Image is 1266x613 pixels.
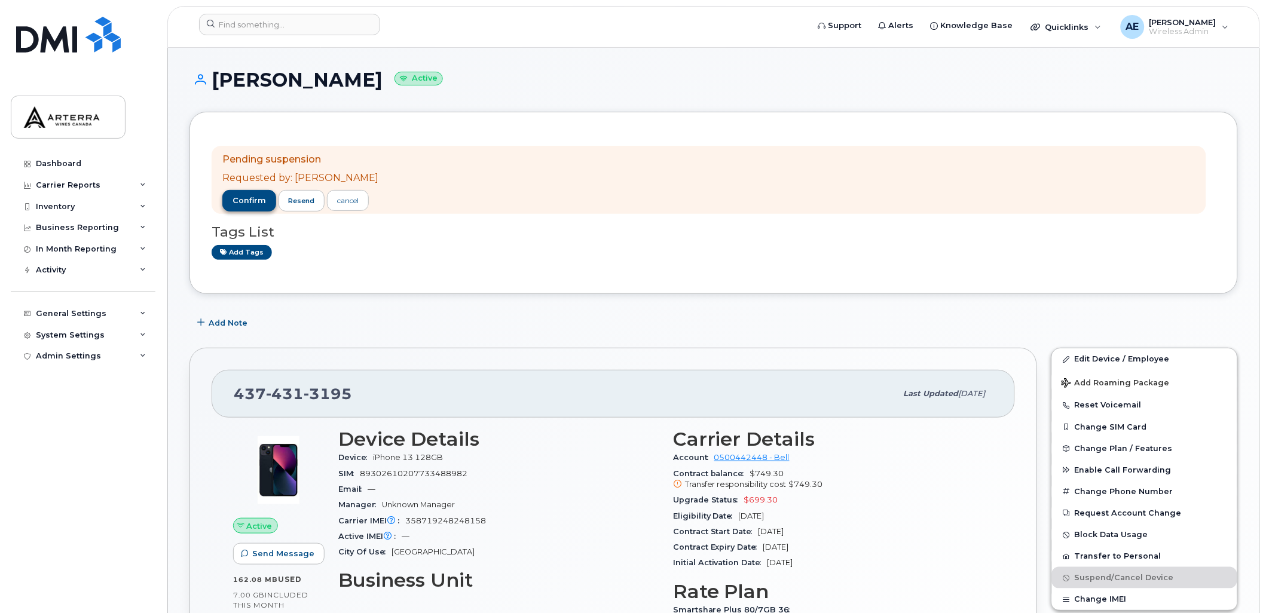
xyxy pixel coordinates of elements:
span: Manager [338,500,382,509]
span: 431 [266,385,304,403]
button: Send Message [233,543,325,565]
img: image20231002-3703462-1ig824h.jpeg [243,434,314,506]
button: confirm [222,190,276,212]
button: Add Roaming Package [1052,370,1237,394]
a: cancel [327,190,369,211]
span: Active [247,520,273,532]
span: — [368,485,375,494]
h3: Tags List [212,225,1216,240]
button: Change SIM Card [1052,416,1237,438]
span: Enable Call Forwarding [1075,465,1172,474]
small: Active [395,72,443,85]
button: Request Account Change [1052,502,1237,524]
span: Eligibility Date [673,511,739,520]
span: [DATE] [959,389,986,398]
span: Contract Start Date [673,527,759,536]
span: 3195 [304,385,352,403]
span: Device [338,453,373,462]
span: 7.00 GB [233,591,265,599]
span: Unknown Manager [382,500,455,509]
h3: Business Unit [338,569,659,591]
span: [DATE] [767,558,793,567]
button: Change IMEI [1052,589,1237,610]
span: Transfer responsibility cost [685,480,787,489]
span: [DATE] [763,542,789,551]
span: City Of Use [338,547,392,556]
div: cancel [337,195,359,206]
span: 437 [234,385,352,403]
span: confirm [233,195,266,206]
a: Edit Device / Employee [1052,348,1237,370]
span: Suspend/Cancel Device [1075,574,1174,583]
span: 162.08 MB [233,575,278,584]
p: Pending suspension [222,153,378,167]
span: $699.30 [744,495,778,504]
span: [DATE] [739,511,765,520]
button: Enable Call Forwarding [1052,459,1237,481]
span: Last updated [904,389,959,398]
span: Add Roaming Package [1062,378,1170,390]
a: 0500442448 - Bell [714,453,790,462]
span: Add Note [209,317,247,329]
span: used [278,575,302,584]
span: 358719248248158 [405,516,486,525]
span: Account [673,453,714,462]
span: [DATE] [759,527,784,536]
button: Suspend/Cancel Device [1052,567,1237,589]
span: 89302610207733488982 [360,469,467,478]
h3: Carrier Details [673,428,993,450]
button: Reset Voicemail [1052,394,1237,416]
span: Initial Activation Date [673,558,767,567]
a: Add tags [212,245,272,260]
span: resend [288,196,314,206]
span: Email [338,485,368,494]
span: [GEOGRAPHIC_DATA] [392,547,475,556]
span: included this month [233,590,308,610]
span: $749.30 [789,480,823,489]
span: Active IMEI [338,532,402,541]
span: Send Message [252,548,314,559]
button: Add Note [189,312,258,333]
button: resend [279,190,325,212]
p: Requested by: [PERSON_NAME] [222,171,378,185]
h1: [PERSON_NAME] [189,69,1238,90]
span: SIM [338,469,360,478]
span: iPhone 13 128GB [373,453,443,462]
button: Block Data Usage [1052,524,1237,545]
h3: Rate Plan [673,581,993,602]
span: — [402,532,409,541]
span: Contract Expiry Date [673,542,763,551]
button: Transfer to Personal [1052,545,1237,567]
h3: Device Details [338,428,659,450]
span: Upgrade Status [673,495,744,504]
span: Carrier IMEI [338,516,405,525]
span: $749.30 [673,469,993,491]
button: Change Phone Number [1052,481,1237,502]
button: Change Plan / Features [1052,438,1237,459]
span: Change Plan / Features [1075,444,1173,453]
span: Contract balance [673,469,750,478]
